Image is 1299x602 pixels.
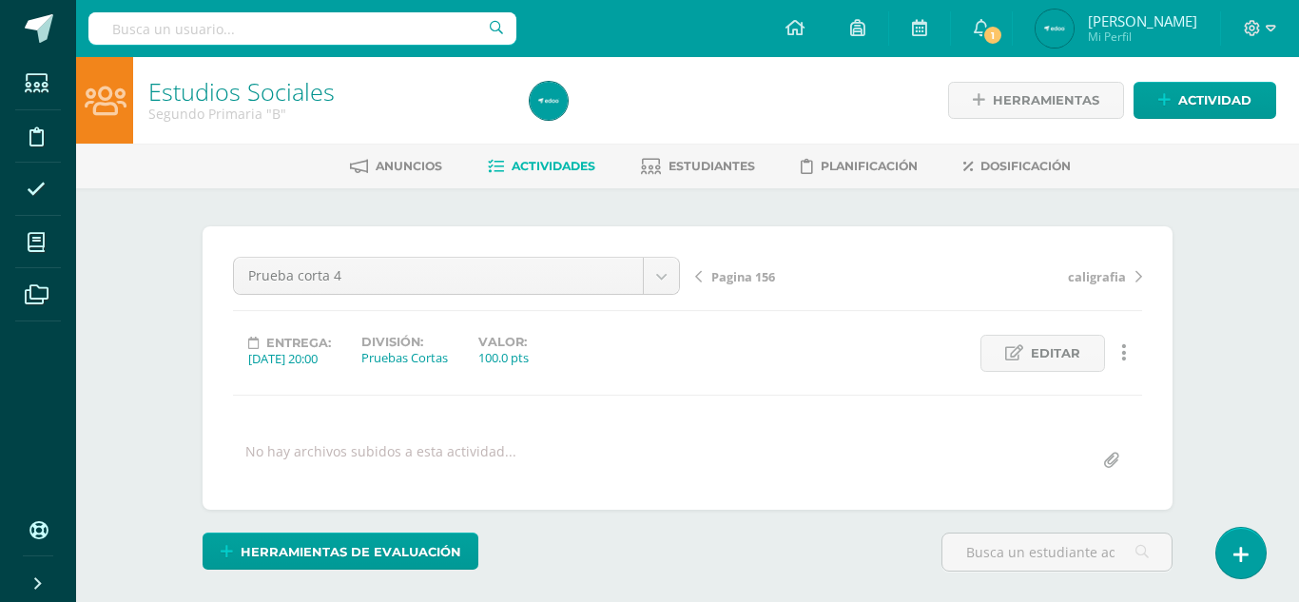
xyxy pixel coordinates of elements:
[980,159,1071,173] span: Dosificación
[488,151,595,182] a: Actividades
[376,159,442,173] span: Anuncios
[241,534,461,570] span: Herramientas de evaluación
[821,159,918,173] span: Planificación
[1134,82,1276,119] a: Actividad
[1036,10,1074,48] img: 911dbff7d15ffaf282c49e5f00b41c3d.png
[245,442,516,479] div: No hay archivos subidos a esta actividad...
[1088,29,1197,45] span: Mi Perfil
[350,151,442,182] a: Anuncios
[993,83,1099,118] span: Herramientas
[948,82,1124,119] a: Herramientas
[478,349,529,366] div: 100.0 pts
[248,258,629,294] span: Prueba corta 4
[981,25,1002,46] span: 1
[234,258,679,294] a: Prueba corta 4
[248,350,331,367] div: [DATE] 20:00
[669,159,755,173] span: Estudiantes
[1031,336,1080,371] span: Editar
[942,534,1172,571] input: Busca un estudiante aquí...
[88,12,516,45] input: Busca un usuario...
[512,159,595,173] span: Actividades
[963,151,1071,182] a: Dosificación
[361,349,448,366] div: Pruebas Cortas
[919,266,1142,285] a: caligrafia
[148,75,335,107] a: Estudios Sociales
[1178,83,1251,118] span: Actividad
[695,266,919,285] a: Pagina 156
[641,151,755,182] a: Estudiantes
[530,82,568,120] img: 911dbff7d15ffaf282c49e5f00b41c3d.png
[203,533,478,570] a: Herramientas de evaluación
[148,78,507,105] h1: Estudios Sociales
[711,268,775,285] span: Pagina 156
[1088,11,1197,30] span: [PERSON_NAME]
[361,335,448,349] label: División:
[148,105,507,123] div: Segundo Primaria 'B'
[266,336,331,350] span: Entrega:
[1068,268,1126,285] span: caligrafia
[801,151,918,182] a: Planificación
[478,335,529,349] label: Valor:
